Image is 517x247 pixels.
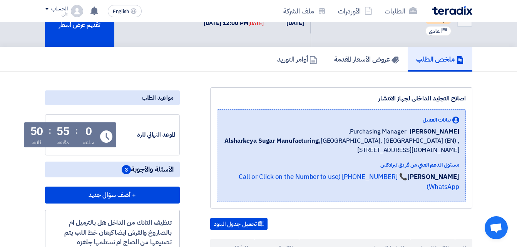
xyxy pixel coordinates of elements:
div: [DATE] [276,19,304,28]
a: الأوردرات [332,2,378,20]
span: الأسئلة والأجوبة [122,165,174,174]
span: بيانات العميل [423,116,451,124]
h5: ملخص الطلب [416,55,464,63]
strong: [PERSON_NAME] [407,172,459,182]
a: ملف الشركة [277,2,332,20]
div: [DATE] [248,20,264,27]
div: على [45,12,68,16]
h5: أوامر التوريد [277,55,317,63]
button: English [108,5,142,17]
a: الطلبات [378,2,423,20]
img: profile_test.png [71,5,83,17]
div: : [75,124,78,138]
span: عادي [429,28,440,35]
a: Open chat [485,216,508,239]
b: Alsharkeya Sugar Manufacturing, [224,136,321,145]
div: دقيقة [57,139,69,147]
div: 50 [30,126,44,137]
div: 55 [57,126,70,137]
span: [GEOGRAPHIC_DATA], [GEOGRAPHIC_DATA] (EN) ,[STREET_ADDRESS][DOMAIN_NAME] [223,136,459,155]
span: [PERSON_NAME] [410,127,459,136]
span: 3 [122,165,131,174]
img: Teradix logo [432,6,472,15]
a: ملخص الطلب [408,47,472,72]
div: ساعة [83,139,94,147]
span: Purchasing Manager, [348,127,407,136]
div: اصلاح التجليد الداخلى لجهاز الانتشار [217,94,466,103]
div: ثانية [32,139,41,147]
div: مواعيد الطلب [45,90,180,105]
button: تحميل جدول البنود [210,218,268,230]
div: الحساب [51,6,68,12]
div: 0 [85,126,92,137]
button: + أضف سؤال جديد [45,187,180,204]
a: 📞 [PHONE_NUMBER] (Call or Click on the Number to use WhatsApp) [239,172,459,192]
span: English [113,9,129,14]
div: [DATE] 12:00 PM [204,19,264,28]
h5: عروض الأسعار المقدمة [334,55,399,63]
a: عروض الأسعار المقدمة [326,47,408,72]
div: : [49,124,51,138]
div: الموعد النهائي للرد [118,130,176,139]
div: مسئول الدعم الفني من فريق تيرادكس [223,161,459,169]
a: أوامر التوريد [269,47,326,72]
